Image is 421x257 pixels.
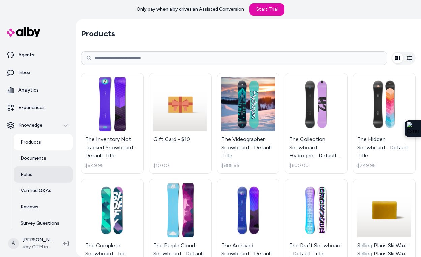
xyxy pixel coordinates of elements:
a: Inbox [3,65,73,81]
a: Documents [14,150,73,166]
a: Products [14,134,73,150]
p: Knowledge [18,122,42,129]
p: Inbox [18,69,30,76]
p: Reviews [21,204,38,210]
p: Agents [18,52,34,58]
p: Survey Questions [21,220,59,227]
span: alby GTM internal [22,243,53,250]
p: Only pay when alby drives an Assisted Conversion [137,6,244,13]
a: The Inventory Not Tracked Snowboard - Default TitleThe Inventory Not Tracked Snowboard - Default ... [81,73,144,174]
p: Verified Q&As [21,187,51,194]
button: Knowledge [3,117,73,133]
a: Reviews [14,199,73,215]
h2: Products [81,28,115,39]
a: The Collection Snowboard: Hydrogen - Default TitleThe Collection Snowboard: Hydrogen - Default Ti... [285,73,348,174]
a: Experiences [3,100,73,116]
p: [PERSON_NAME] [22,237,53,243]
a: The Hidden Snowboard - Default TitleThe Hidden Snowboard - Default Title$749.95 [353,73,416,174]
a: Survey Questions [14,215,73,231]
img: alby Logo [7,27,40,37]
a: Gift Card - $10Gift Card - $10$10.00 [149,73,212,174]
a: Verified Q&As [14,183,73,199]
p: Products [21,139,41,146]
p: Documents [21,155,46,162]
button: A[PERSON_NAME]alby GTM internal [4,233,58,254]
p: Experiences [18,104,45,111]
p: Analytics [18,87,39,94]
a: Agents [3,47,73,63]
img: Extension Icon [407,122,419,135]
a: The Videographer Snowboard - Default TitleThe Videographer Snowboard - Default Title$885.95 [217,73,280,174]
span: A [8,238,19,249]
a: Start Trial [249,3,284,16]
a: Rules [14,166,73,183]
a: Analytics [3,82,73,98]
p: Rules [21,171,32,178]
